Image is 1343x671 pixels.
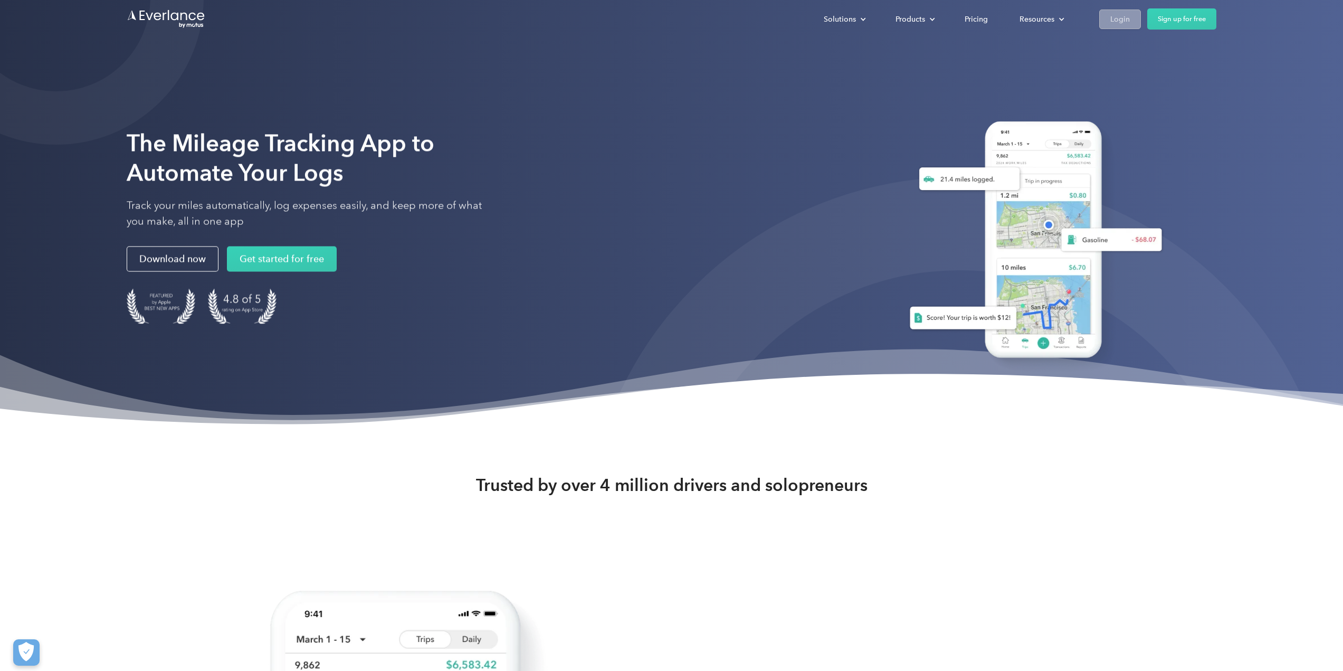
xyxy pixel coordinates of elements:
[1147,8,1216,30] a: Sign up for free
[227,247,337,272] a: Get started for free
[1009,10,1073,29] div: Resources
[127,9,206,29] a: Go to homepage
[476,475,868,496] strong: Trusted by over 4 million drivers and solopreneurs
[954,10,998,29] a: Pricing
[127,289,195,324] img: Badge for Featured by Apple Best New Apps
[885,10,944,29] div: Products
[813,10,874,29] div: Solutions
[208,289,277,324] img: 4.9 out of 5 stars on the app store
[127,129,434,187] strong: The Mileage Tracking App to Automate Your Logs
[127,198,496,230] p: Track your miles automatically, log expenses easily, and keep more of what you make, all in one app
[1110,13,1130,26] div: Login
[824,13,856,26] div: Solutions
[1020,13,1054,26] div: Resources
[1099,10,1141,29] a: Login
[13,639,40,666] button: Cookies Settings
[965,13,988,26] div: Pricing
[127,247,218,272] a: Download now
[896,13,925,26] div: Products
[893,110,1170,374] img: Everlance, mileage tracker app, expense tracking app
